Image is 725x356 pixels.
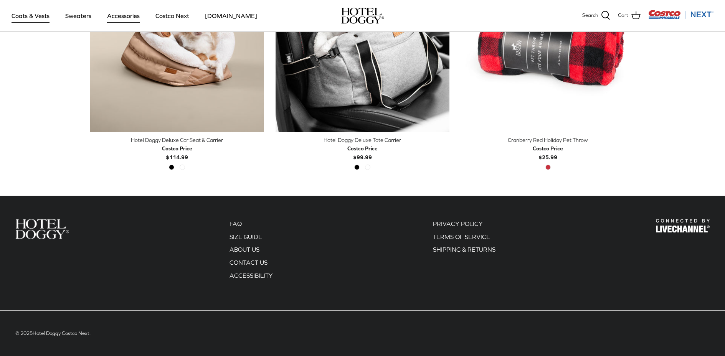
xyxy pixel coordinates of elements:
[656,219,710,232] img: Hotel Doggy Costco Next
[90,136,264,144] div: Hotel Doggy Deluxe Car Seat & Carrier
[230,246,259,253] a: ABOUT US
[433,246,495,253] a: SHIPPING & RETURNS
[222,219,281,283] div: Secondary navigation
[341,8,384,24] a: hoteldoggy.com hoteldoggycom
[582,11,610,21] a: Search
[33,330,89,336] a: Hotel Doggy Costco Next
[276,136,449,162] a: Hotel Doggy Deluxe Tote Carrier Costco Price$99.99
[648,10,713,19] img: Costco Next
[276,136,449,144] div: Hotel Doggy Deluxe Tote Carrier
[347,144,378,153] div: Costco Price
[533,144,563,160] b: $25.99
[230,233,262,240] a: SIZE GUIDE
[230,259,268,266] a: CONTACT US
[618,12,628,20] span: Cart
[58,3,98,29] a: Sweaters
[5,3,56,29] a: Coats & Vests
[149,3,196,29] a: Costco Next
[198,3,264,29] a: [DOMAIN_NAME]
[461,136,635,162] a: Cranberry Red Holiday Pet Throw Costco Price$25.99
[461,136,635,144] div: Cranberry Red Holiday Pet Throw
[15,330,91,336] span: © 2025 .
[582,12,598,20] span: Search
[15,219,69,239] img: Hotel Doggy Costco Next
[90,136,264,162] a: Hotel Doggy Deluxe Car Seat & Carrier Costco Price$114.99
[162,144,192,160] b: $114.99
[341,8,384,24] img: hoteldoggycom
[433,220,483,227] a: PRIVACY POLICY
[100,3,147,29] a: Accessories
[347,144,378,160] b: $99.99
[162,144,192,153] div: Costco Price
[618,11,641,21] a: Cart
[230,272,273,279] a: ACCESSIBILITY
[533,144,563,153] div: Costco Price
[425,219,503,283] div: Secondary navigation
[230,220,242,227] a: FAQ
[433,233,490,240] a: TERMS OF SERVICE
[648,15,713,20] a: Visit Costco Next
